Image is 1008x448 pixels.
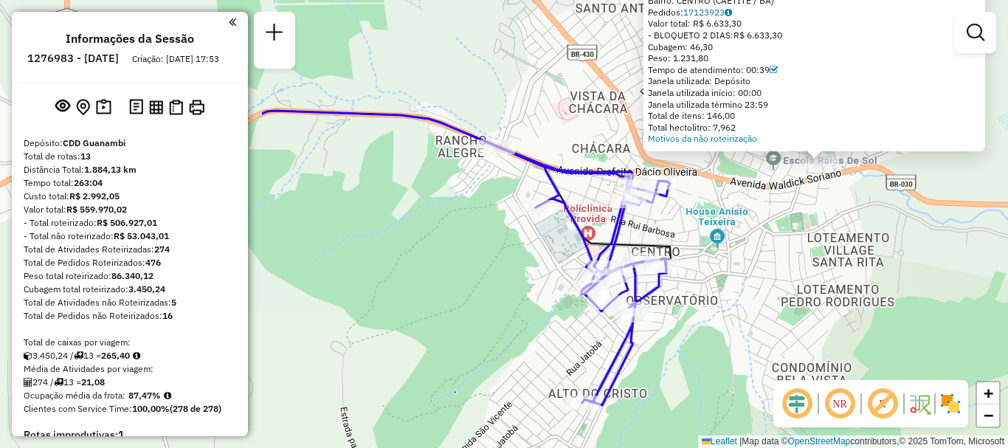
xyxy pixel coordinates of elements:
div: Total de caixas por viagem: [24,336,236,349]
a: Exibir filtros [961,18,990,47]
i: Total de rotas [74,351,83,360]
div: Tempo total: [24,176,236,190]
button: Centralizar mapa no depósito ou ponto de apoio [73,96,93,119]
div: Total hectolitro: 7,962 [648,122,981,134]
strong: 476 [145,257,161,268]
em: Média calculada utilizando a maior ocupação (%Peso ou %Cubagem) de cada rota da sessão. Rotas cro... [164,391,171,400]
h4: Informações da Sessão [66,32,194,46]
div: 3.450,24 / 13 = [24,349,236,362]
strong: 100,00% [132,403,170,414]
strong: 16 [162,310,173,321]
strong: 274 [154,244,170,255]
i: Meta Caixas/viagem: 205,07 Diferença: 60,33 [133,351,140,360]
div: Criação: [DATE] 17:53 [126,52,225,66]
button: Visualizar relatório de Roteirização [146,97,166,117]
strong: 86.340,12 [111,270,153,281]
img: Exibir/Ocultar setores [939,392,962,416]
strong: 3.450,24 [128,283,165,294]
a: Zoom out [977,404,999,427]
div: Pedidos: [648,7,981,18]
strong: 13 [80,151,91,162]
div: Peso: 1.231,80 [648,52,981,64]
div: Janela utilizada: Depósito [648,75,981,87]
h4: Rotas improdutivas: [24,429,236,441]
strong: 263:04 [74,177,103,188]
div: Janela utilizada início: 00:00 [648,87,981,99]
i: Cubagem total roteirizado [24,351,32,360]
a: Com service time [770,64,778,75]
div: Distância Total: [24,163,236,176]
div: Total de rotas: [24,150,236,163]
div: - Total roteirizado: [24,216,236,230]
button: Exibir sessão original [52,95,73,119]
strong: 1.884,13 km [84,164,137,175]
span: Clientes com Service Time: [24,403,132,414]
div: - Total não roteirizado: [24,230,236,243]
div: Custo total: [24,190,236,203]
div: Atividade não roteirizada - DISTRIBUIDORA CTE [801,154,838,168]
div: Peso total roteirizado: [24,269,236,283]
div: Tempo de atendimento: 00:39 [648,64,981,76]
span: Exibir rótulo [865,386,900,421]
i: Observações [725,8,732,17]
button: Painel de Sugestão [93,96,114,119]
strong: (278 de 278) [170,403,221,414]
span: + [984,384,993,402]
h6: 1276983 - [DATE] [27,52,119,65]
strong: R$ 53.043,01 [114,230,169,241]
a: Clique aqui para minimizar o painel [229,13,236,30]
button: Imprimir Rotas [186,97,207,118]
span: Ocultar NR [822,386,857,421]
strong: 1 [118,428,124,441]
i: Total de rotas [54,378,63,387]
strong: 265,40 [101,350,130,361]
a: Leaflet [702,436,737,447]
div: Janela utilizada término 23:59 [648,99,981,111]
a: Nova sessão e pesquisa [260,18,289,51]
div: Total de itens: 146,00 [648,110,981,122]
strong: 21,08 [81,376,105,387]
div: Total de Pedidos não Roteirizados: [24,309,236,323]
div: Cubagem: 46,30 [648,41,981,53]
div: Valor total: R$ 6.633,30 [648,18,981,30]
span: R$ 6.633,30 [733,30,782,41]
div: Total de Pedidos Roteirizados: [24,256,236,269]
div: 274 / 13 = [24,376,236,389]
a: OpenStreetMap [788,436,851,447]
span: Ocupação média da frota: [24,390,125,401]
span: − [984,406,993,424]
strong: R$ 506.927,01 [97,217,157,228]
div: Total de Atividades não Roteirizadas: [24,296,236,309]
span: | [739,436,742,447]
button: Logs desbloquear sessão [126,96,146,119]
i: Total de Atividades [24,378,32,387]
a: Motivos da não roteirização [648,133,757,144]
a: Zoom in [977,382,999,404]
strong: R$ 2.992,05 [69,190,120,201]
div: Valor total: [24,203,236,216]
strong: 5 [171,297,176,308]
div: Cubagem total roteirizado: [24,283,236,296]
div: Total de Atividades Roteirizadas: [24,243,236,256]
span: Ocultar deslocamento [779,386,815,421]
a: 17123923 [683,7,732,18]
img: Fluxo de ruas [908,392,931,416]
div: Depósito: [24,137,236,150]
strong: R$ 559.970,02 [66,204,127,215]
button: Visualizar Romaneio [166,97,186,118]
strong: 87,47% [128,390,161,401]
div: Map data © contributors,© 2025 TomTom, Microsoft [698,435,1008,448]
div: Média de Atividades por viagem: [24,362,236,376]
strong: CDD Guanambi [63,137,125,148]
div: - BLOQUETO 2 DIAS: [648,30,981,41]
